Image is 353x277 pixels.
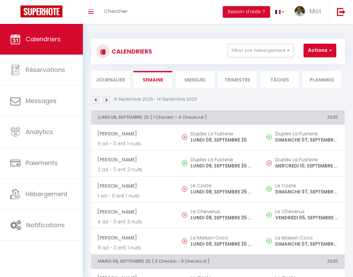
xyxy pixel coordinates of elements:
[98,244,169,251] p: 6 ad - 0 enf, 1 nuits
[191,136,253,144] p: LUNDI 08, SEPTEMBRE 25
[91,71,130,88] li: Journalier
[275,209,338,214] h5: Le Cheverus
[337,8,345,16] img: logout
[266,186,272,192] img: NO IMAGE
[275,240,338,248] p: DIMANCHE 07, SEPTEMBRE 25 - 17:00
[176,71,215,88] li: Mensuel
[303,71,341,88] li: Planning
[182,186,187,192] img: NO IMAGE
[266,238,272,244] img: NO IMAGE
[182,238,187,244] img: NO IMAGE
[191,162,253,170] p: LUNDI 08, SEPTEMBRE 25 - 17:00
[275,136,338,144] p: DIMANCHE 07, SEPTEMBRE 25
[91,111,260,124] th: LUNDI 08, SEPTEMBRE 25 ( 1 Checkin - 4 Checkout )
[260,71,299,88] li: Tâches
[104,8,128,15] span: Chercher
[110,44,152,59] h3: CALENDRIERS
[309,7,321,15] span: Mat
[228,44,293,57] button: Filtrer par hébergement
[260,255,345,268] th: 2025
[97,231,169,244] span: [PERSON_NAME]
[304,44,336,57] button: Actions
[26,221,65,229] span: Notifications
[275,157,338,162] h5: Duplex La Fusterie
[133,71,172,88] li: Semaine
[97,153,169,166] span: [PERSON_NAME]
[275,183,338,188] h5: Le Coste
[26,128,53,136] span: Analytics
[97,179,169,192] span: [PERSON_NAME]
[191,188,253,195] p: LUNDI 08, SEPTEMBRE 25 - 10:00
[266,212,272,218] img: NO IMAGE
[218,71,257,88] li: Trimestre
[191,214,253,221] p: LUNDI 08, SEPTEMBRE 25 - 10:00
[191,240,253,248] p: LUNDI 08, SEPTEMBRE 25 - 10:00
[223,6,270,18] button: Besoin d'aide ?
[26,65,65,74] span: Réservations
[191,131,253,136] h5: Duplex La Fusterie
[191,235,253,240] h5: La Maison Coco
[26,159,58,167] span: Paiements
[114,96,197,103] p: 8 Septembre 2025 - 14 Septembre 2025
[191,183,253,188] h5: Le Coste
[26,190,68,198] span: Hébergement
[26,35,61,43] span: Calendriers
[275,235,338,240] h5: La Maison Coco
[275,214,338,221] p: VENDREDI 05, SEPTEMBRE 25 - 17:00
[98,192,169,200] p: 1 ad - 0 enf, 1 nuits
[98,140,169,147] p: 5 ad - 0 enf, 1 nuits
[182,134,187,140] img: NO IMAGE
[191,157,253,162] h5: Duplex La Fusterie
[26,97,57,105] span: Messages
[266,160,272,166] img: NO IMAGE
[295,6,305,16] img: ...
[98,218,169,225] p: 4 ad - 0 enf, 3 nuits
[266,134,272,140] img: NO IMAGE
[91,255,260,268] th: MARDI 09, SEPTEMBRE 25 ( 3 Checkin - 0 Checkout )
[275,188,338,195] p: DIMANCHE 07, SEPTEMBRE 25 - 19:00
[97,205,169,218] span: [PERSON_NAME]
[191,209,253,214] h5: Le Cheverus
[275,162,338,170] p: MERCREDI 10, SEPTEMBRE 25 - 09:00
[97,127,169,140] span: [PERSON_NAME]
[20,5,62,17] img: Super Booking
[260,111,345,124] th: 2025
[275,131,338,136] h5: Duplex La Fusterie
[98,166,169,173] p: 2 ad - 0 enf, 2 nuits
[5,3,26,23] button: Ouvrir le widget de chat LiveChat
[182,212,187,218] img: NO IMAGE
